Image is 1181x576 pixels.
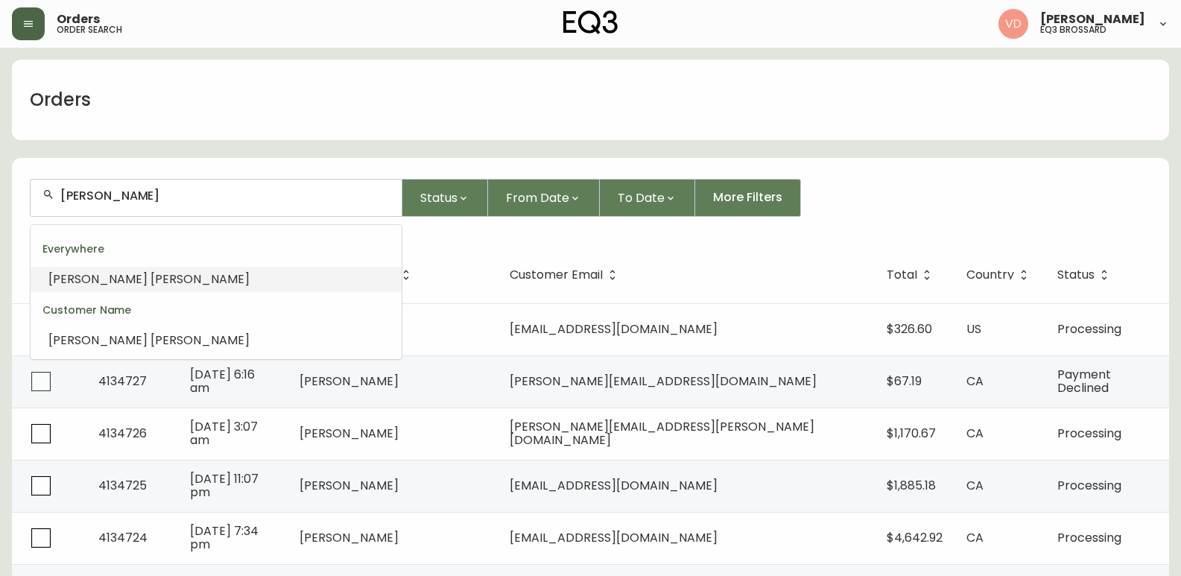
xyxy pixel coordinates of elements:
[966,425,984,442] span: CA
[713,189,782,206] span: More Filters
[887,268,937,282] span: Total
[966,268,1033,282] span: Country
[60,189,390,203] input: Search
[300,373,399,390] span: [PERSON_NAME]
[190,470,259,501] span: [DATE] 11:07 pm
[510,418,814,449] span: [PERSON_NAME][EMAIL_ADDRESS][PERSON_NAME][DOMAIN_NAME]
[563,10,618,34] img: logo
[420,189,457,207] span: Status
[31,231,402,267] div: Everywhere
[695,179,801,217] button: More Filters
[190,366,255,396] span: [DATE] 6:16 am
[998,9,1028,39] img: 34cbe8de67806989076631741e6a7c6b
[966,529,984,546] span: CA
[966,270,1014,279] span: Country
[31,292,402,328] div: Customer Name
[98,373,147,390] span: 4134727
[300,529,399,546] span: [PERSON_NAME]
[887,320,932,338] span: $326.60
[57,25,122,34] h5: order search
[887,477,936,494] span: $1,885.18
[1040,25,1106,34] h5: eq3 brossard
[98,425,147,442] span: 4134726
[1057,320,1121,338] span: Processing
[190,522,259,553] span: [DATE] 7:34 pm
[966,373,984,390] span: CA
[98,529,148,546] span: 4134724
[30,87,91,113] h1: Orders
[1057,477,1121,494] span: Processing
[1057,268,1114,282] span: Status
[1057,529,1121,546] span: Processing
[48,270,148,288] span: [PERSON_NAME]
[300,425,399,442] span: [PERSON_NAME]
[151,270,250,288] span: [PERSON_NAME]
[488,179,600,217] button: From Date
[887,270,917,279] span: Total
[510,373,817,390] span: [PERSON_NAME][EMAIL_ADDRESS][DOMAIN_NAME]
[510,320,718,338] span: [EMAIL_ADDRESS][DOMAIN_NAME]
[600,179,695,217] button: To Date
[48,332,148,349] span: [PERSON_NAME]
[887,529,943,546] span: $4,642.92
[190,418,258,449] span: [DATE] 3:07 am
[57,13,100,25] span: Orders
[510,529,718,546] span: [EMAIL_ADDRESS][DOMAIN_NAME]
[887,373,922,390] span: $67.19
[510,270,603,279] span: Customer Email
[402,179,488,217] button: Status
[510,477,718,494] span: [EMAIL_ADDRESS][DOMAIN_NAME]
[1040,13,1145,25] span: [PERSON_NAME]
[1057,366,1111,396] span: Payment Declined
[98,477,147,494] span: 4134725
[966,477,984,494] span: CA
[510,268,622,282] span: Customer Email
[506,189,569,207] span: From Date
[887,425,936,442] span: $1,170.67
[151,332,250,349] span: [PERSON_NAME]
[300,477,399,494] span: [PERSON_NAME]
[618,189,665,207] span: To Date
[1057,425,1121,442] span: Processing
[1057,270,1095,279] span: Status
[966,320,981,338] span: US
